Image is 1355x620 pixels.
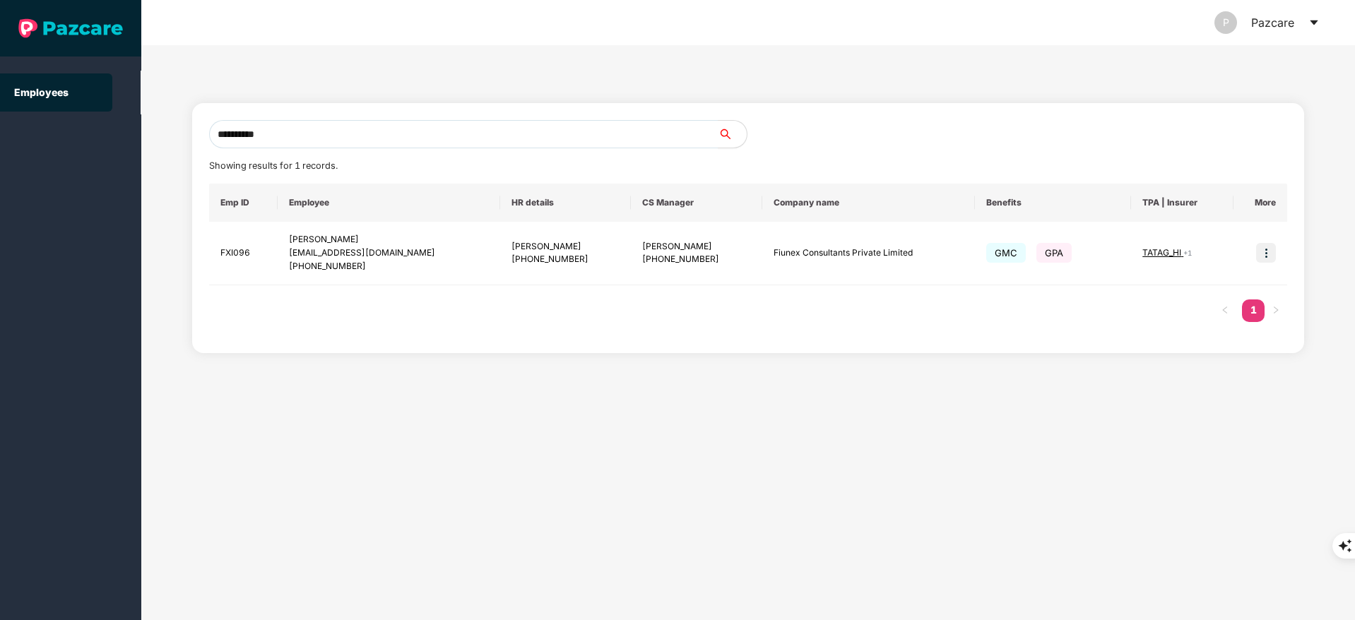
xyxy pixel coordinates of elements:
[1256,243,1276,263] img: icon
[209,222,278,285] td: FXI096
[209,184,278,222] th: Emp ID
[1223,11,1229,34] span: P
[642,240,751,254] div: [PERSON_NAME]
[14,86,69,98] a: Employees
[718,120,747,148] button: search
[631,184,762,222] th: CS Manager
[1242,299,1265,322] li: 1
[1233,184,1287,222] th: More
[209,160,338,171] span: Showing results for 1 records.
[1265,299,1287,322] button: right
[762,184,975,222] th: Company name
[1036,243,1072,263] span: GPA
[1221,306,1229,314] span: left
[511,253,620,266] div: [PHONE_NUMBER]
[986,243,1026,263] span: GMC
[1265,299,1287,322] li: Next Page
[1272,306,1280,314] span: right
[500,184,632,222] th: HR details
[762,222,975,285] td: Fiunex Consultants Private Limited
[278,184,500,222] th: Employee
[1183,249,1192,257] span: + 1
[975,184,1131,222] th: Benefits
[718,129,747,140] span: search
[289,233,489,246] div: [PERSON_NAME]
[1214,299,1236,322] button: left
[1131,184,1233,222] th: TPA | Insurer
[1142,247,1183,258] span: TATAG_HI
[642,253,751,266] div: [PHONE_NUMBER]
[289,246,489,260] div: [EMAIL_ADDRESS][DOMAIN_NAME]
[511,240,620,254] div: [PERSON_NAME]
[1214,299,1236,322] li: Previous Page
[1308,17,1320,28] span: caret-down
[289,260,489,273] div: [PHONE_NUMBER]
[1242,299,1265,321] a: 1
